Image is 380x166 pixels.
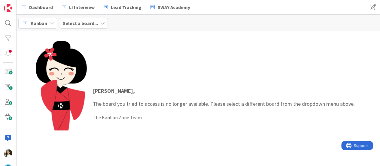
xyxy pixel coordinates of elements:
[93,87,135,94] strong: [PERSON_NAME] ,
[147,2,194,13] a: SWAY Academy
[93,87,355,108] p: The board you tried to access is no longer available. Please select a different board from the dr...
[158,4,190,11] span: SWAY Academy
[93,114,355,121] div: The Kanban Zone Team
[69,4,95,11] span: LI Interview
[58,2,98,13] a: LI Interview
[29,4,53,11] span: Dashboard
[18,2,56,13] a: Dashboard
[4,4,12,12] img: Visit kanbanzone.com
[4,149,12,158] img: AK
[13,1,27,8] span: Support
[63,20,98,26] b: Select a board...
[111,4,141,11] span: Lead Tracking
[100,2,145,13] a: Lead Tracking
[31,20,47,27] span: Kanban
